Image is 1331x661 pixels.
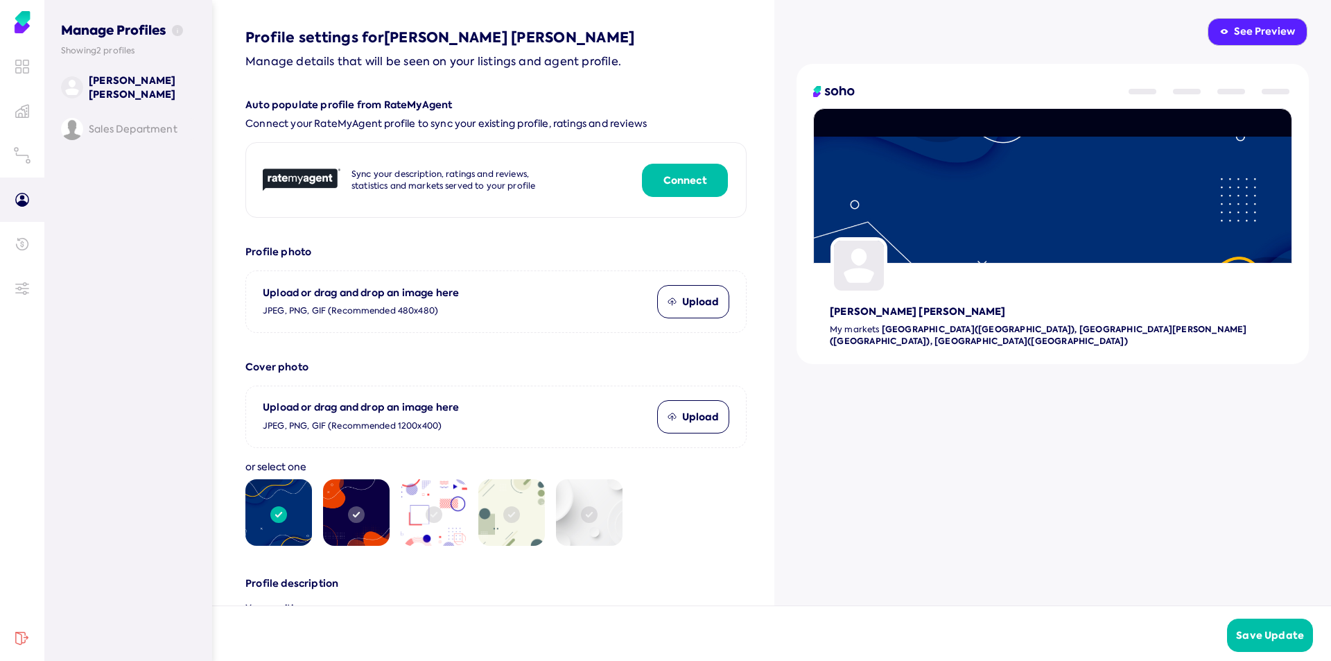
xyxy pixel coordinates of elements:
h3: Profile description [245,577,747,591]
button: Connect [642,164,728,197]
h3: Manage Profiles [61,6,195,40]
p: [GEOGRAPHIC_DATA]([GEOGRAPHIC_DATA]), [GEOGRAPHIC_DATA][PERSON_NAME]([GEOGRAPHIC_DATA]), [GEOGRAP... [830,324,1292,347]
img: Soho Agent Portal Home [11,11,33,33]
img: upload [668,298,677,306]
p: Manage details that will be seen on your listings and agent profile. [245,53,747,71]
img: Image 5 [556,479,623,546]
img: upload [668,413,677,421]
p: [PERSON_NAME] [PERSON_NAME] [89,74,195,101]
img: logo [813,86,855,97]
button: Upload [657,400,729,433]
button: See Preview [1208,18,1307,46]
span: JPEG, PNG, GIF (Recommended 480x480) [263,305,459,317]
h2: Profile settings for [PERSON_NAME] [PERSON_NAME] [245,28,747,47]
div: See Preview [1220,25,1295,39]
a: Sales Department [61,118,195,140]
h3: Profile photo [245,246,747,259]
div: Your position [245,602,747,616]
p: Sales Department [89,122,177,136]
img: agent [830,237,887,294]
h3: [PERSON_NAME] [PERSON_NAME] [830,305,1292,319]
p: Upload or drag and drop an image here [263,401,459,415]
img: cover [814,137,1291,263]
img: Image 4 [478,479,545,546]
span: My markets [830,324,879,335]
p: Showing 2 profiles [61,45,195,57]
a: See Preview [1206,17,1309,47]
span: or select one [245,461,306,473]
h3: Auto populate profile from RateMyAgent [245,98,747,112]
img: Image 1 [245,479,312,546]
span: Connect your RateMyAgent profile to sync your existing profile, ratings and reviews [245,117,747,131]
p: Upload or drag and drop an image here [263,286,459,300]
span: JPEG, PNG, GIF (Recommended 1200x400) [263,420,459,432]
img: Image 2 [323,479,390,546]
h3: Cover photo [245,361,747,375]
button: Save Update [1227,619,1313,652]
a: [PERSON_NAME] [PERSON_NAME] [61,74,195,101]
p: Sync your description, ratings and reviews, statistics and markets served to your profile [351,169,554,192]
img: rate my agent [263,169,340,191]
button: Upload [657,285,729,318]
img: Image 3 [401,479,467,546]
